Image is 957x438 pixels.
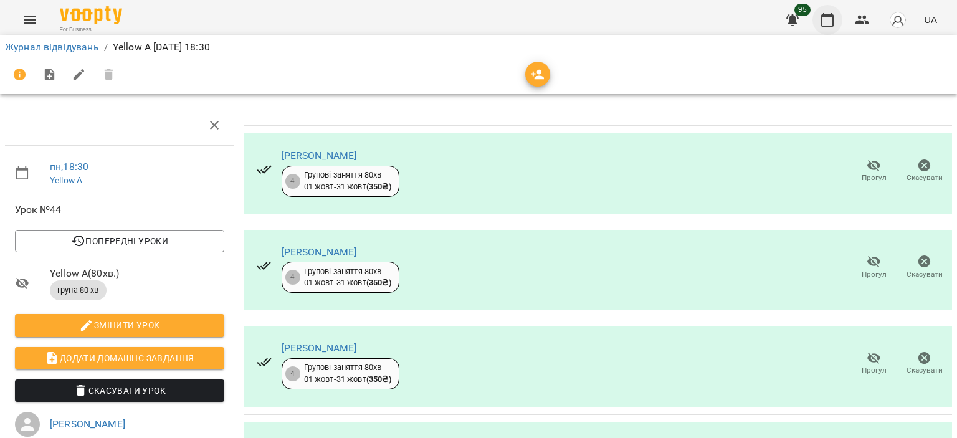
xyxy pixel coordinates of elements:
button: Прогул [849,250,899,285]
nav: breadcrumb [5,40,952,55]
a: [PERSON_NAME] [282,150,357,161]
span: For Business [60,26,122,34]
b: ( 350 ₴ ) [366,182,391,191]
div: 4 [285,174,300,189]
span: Скасувати [907,173,943,183]
button: Скасувати [899,250,950,285]
a: пн , 18:30 [50,161,88,173]
span: група 80 хв [50,285,107,296]
div: Групові заняття 80хв 01 жовт - 31 жовт [304,266,391,289]
span: Прогул [862,365,887,376]
button: Скасувати Урок [15,379,224,402]
button: Menu [15,5,45,35]
a: Yellow A [50,175,82,185]
span: Попередні уроки [25,234,214,249]
a: [PERSON_NAME] [282,246,357,258]
span: 95 [794,4,811,16]
div: 4 [285,270,300,285]
button: Скасувати [899,154,950,189]
span: Yellow A ( 80 хв. ) [50,266,224,281]
span: Скасувати [907,269,943,280]
span: Скасувати [907,365,943,376]
img: Voopty Logo [60,6,122,24]
button: Прогул [849,346,899,381]
a: [PERSON_NAME] [282,342,357,354]
a: [PERSON_NAME] [50,418,125,430]
div: Групові заняття 80хв 01 жовт - 31 жовт [304,362,391,385]
span: Скасувати Урок [25,383,214,398]
button: Додати домашнє завдання [15,347,224,369]
button: Скасувати [899,346,950,381]
span: UA [924,13,937,26]
span: Прогул [862,173,887,183]
div: 4 [285,366,300,381]
b: ( 350 ₴ ) [366,278,391,287]
img: avatar_s.png [889,11,907,29]
span: Додати домашнє завдання [25,351,214,366]
span: Змінити урок [25,318,214,333]
button: UA [919,8,942,31]
a: Журнал відвідувань [5,41,99,53]
span: Урок №44 [15,202,224,217]
button: Змінити урок [15,314,224,336]
span: Прогул [862,269,887,280]
button: Попередні уроки [15,230,224,252]
b: ( 350 ₴ ) [366,374,391,384]
button: Прогул [849,154,899,189]
li: / [104,40,108,55]
div: Групові заняття 80хв 01 жовт - 31 жовт [304,169,391,193]
p: Yellow A [DATE] 18:30 [113,40,210,55]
